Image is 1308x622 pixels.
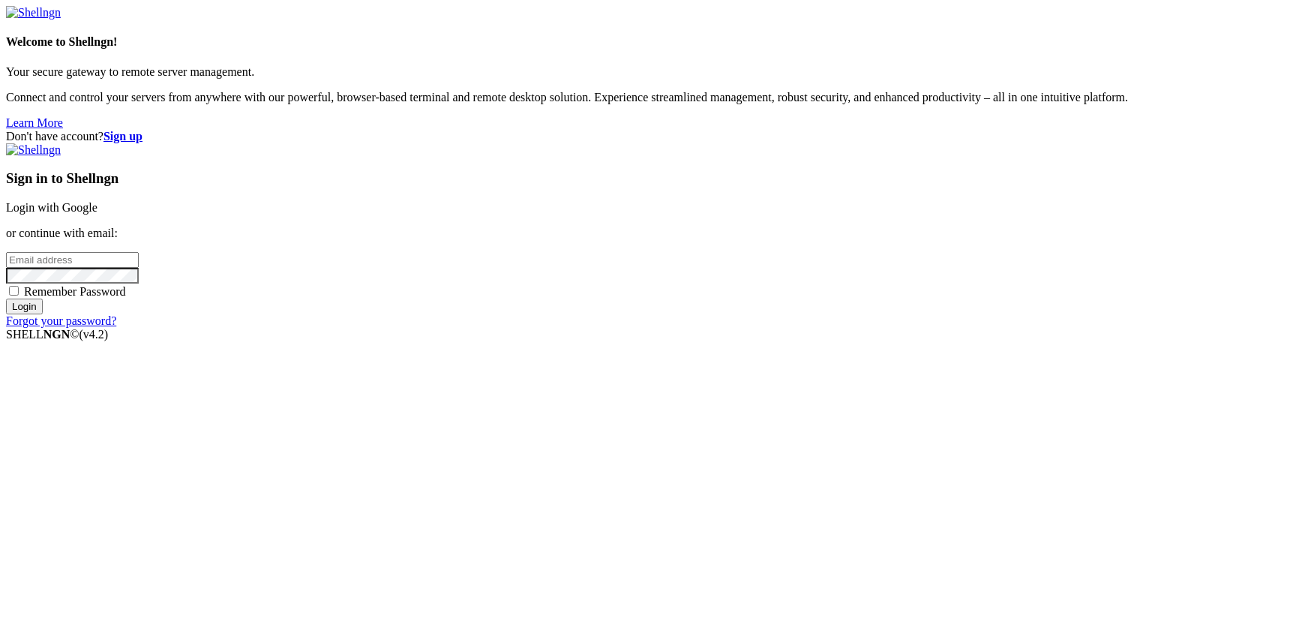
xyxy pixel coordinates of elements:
img: Shellngn [6,143,61,157]
a: Forgot your password? [6,314,116,327]
b: NGN [43,328,70,341]
input: Remember Password [9,286,19,296]
p: or continue with email: [6,227,1302,240]
a: Login with Google [6,201,97,214]
h4: Welcome to Shellngn! [6,35,1302,49]
a: Sign up [103,130,142,143]
a: Learn More [6,116,63,129]
p: Connect and control your servers from anywhere with our powerful, browser-based terminal and remo... [6,91,1302,104]
h3: Sign in to Shellngn [6,170,1302,187]
span: SHELL © [6,328,108,341]
input: Email address [6,252,139,268]
input: Login [6,299,43,314]
p: Your secure gateway to remote server management. [6,65,1302,79]
img: Shellngn [6,6,61,20]
span: 4.2.0 [79,328,109,341]
span: Remember Password [24,285,126,298]
div: Don't have account? [6,130,1302,143]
